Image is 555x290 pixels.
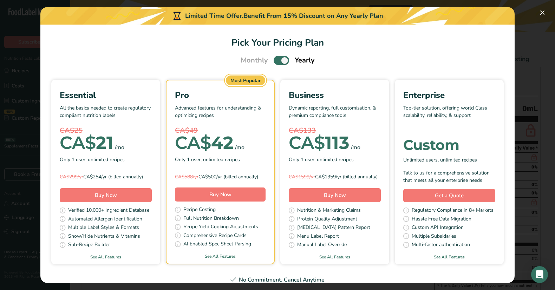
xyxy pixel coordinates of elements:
div: CA$254/yr (billed annually) [60,173,152,180]
span: Multiple Label Styles & Formats [68,224,139,232]
span: Multiple Subsidaries [412,232,456,241]
div: Enterprise [403,89,495,101]
div: Custom [403,138,495,152]
div: Limited Time Offer. [40,7,515,25]
span: Show/Hide Nutrients & Vitamins [68,232,140,241]
span: Monthly [241,55,268,66]
div: CA$133 [289,125,381,136]
span: Recipe Costing [183,206,216,215]
span: CA$ [60,132,96,153]
span: CA$ [289,132,325,153]
div: Most Popular [226,75,265,85]
span: Menu Label Report [297,232,339,241]
a: See All Features [166,253,274,259]
div: 42 [175,136,234,150]
div: Essential [60,89,152,101]
span: Comprehensive Recipe Cards [183,232,247,240]
span: Buy Now [95,192,117,199]
div: CA$25 [60,125,152,136]
a: See All Features [395,254,504,260]
p: Dynamic reporting, full customization, & premium compliance tools [289,104,381,125]
span: Manual Label Override [297,241,347,250]
div: Open Intercom Messenger [531,266,548,283]
span: CA$299/yr [60,173,83,180]
span: Hassle Free Data Migration [412,215,471,224]
span: Get a Quote [435,192,464,200]
p: Top-tier solution, offering world Class scalability, reliability, & support [403,104,495,125]
span: Regulatory Compliance in 8+ Markets [412,206,494,215]
a: See All Features [280,254,389,260]
div: 21 [60,136,113,150]
div: /mo [351,143,360,152]
span: Only 1 user, unlimited recipes [175,156,240,163]
div: Pro [175,89,266,101]
span: Custom API Integration [412,224,464,232]
span: CA$1599/yr [289,173,315,180]
span: Multi-factor authentication [412,241,470,250]
div: /mo [235,143,244,152]
div: CA$1359/yr (billed annually) [289,173,381,180]
div: Talk to us for a comprehensive solution that meets all your enterprise needs [403,169,495,184]
button: Buy Now [175,187,266,202]
span: Yearly [295,55,315,66]
div: Benefit From 15% Discount on Any Yearly Plan [243,11,383,21]
span: AI Enabled Spec Sheet Parsing [183,240,251,249]
span: Nutrition & Marketing Claims [297,206,361,215]
div: No Commitment, Cancel Anytime [49,276,506,284]
button: Buy Now [60,188,152,202]
div: Business [289,89,381,101]
span: Buy Now [209,191,231,198]
span: Only 1 user, unlimited recipes [60,156,125,163]
span: Recipe Yield Cooking Adjustments [183,223,258,232]
a: See All Features [51,254,160,260]
span: Automated Allergen Identification [68,215,142,224]
div: /mo [115,143,124,152]
div: CA$500/yr (billed annually) [175,173,266,180]
div: CA$49 [175,125,266,136]
span: Protein Quality Adjustment [297,215,357,224]
a: Get a Quote [403,189,495,203]
div: 113 [289,136,350,150]
span: Buy Now [324,192,346,199]
span: Only 1 user, unlimited recipes [289,156,354,163]
span: Full Nutrition Breakdown [183,215,239,223]
p: All the basics needed to create regulatory compliant nutrition labels [60,104,152,125]
span: Verified 10,000+ Ingredient Database [68,206,149,215]
span: Unlimited users, unlimited recipes [403,156,477,164]
p: Advanced features for understanding & optimizing recipes [175,104,266,125]
span: CA$ [175,132,211,153]
button: Buy Now [289,188,381,202]
span: [MEDICAL_DATA] Pattern Report [297,224,370,232]
span: Sub-Recipe Builder [68,241,110,250]
span: CA$588/yr [175,173,198,180]
h1: Pick Your Pricing Plan [49,36,506,50]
